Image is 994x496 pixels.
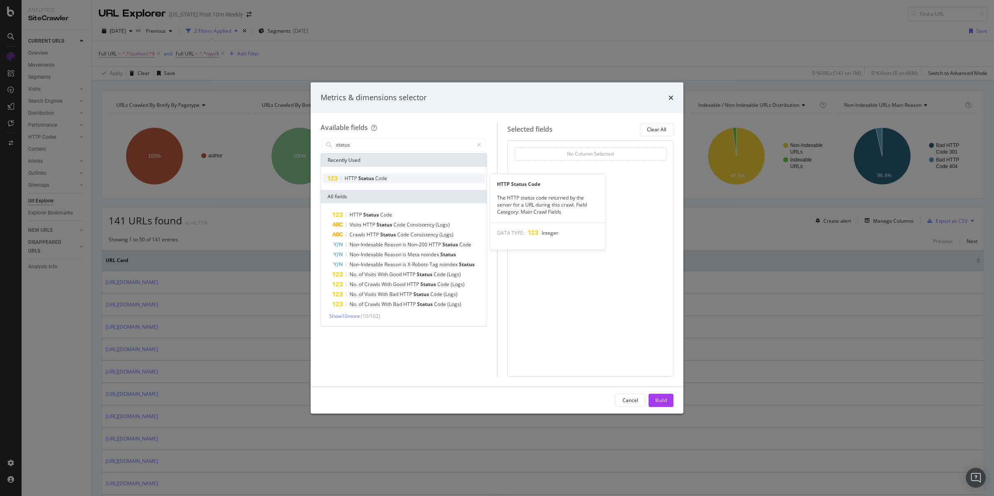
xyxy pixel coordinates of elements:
[400,291,413,298] span: HTTP
[497,229,524,236] span: DATA TYPE:
[329,313,360,320] span: Show 10 more
[403,261,408,268] span: is
[321,154,487,167] div: Recently Used
[376,221,393,228] span: Status
[393,221,407,228] span: Code
[380,211,392,218] span: Code
[364,301,381,308] span: Crawls
[429,241,442,248] span: HTTP
[440,251,456,258] span: Status
[436,221,450,228] span: (Logs)
[417,301,434,308] span: Status
[407,281,420,288] span: HTTP
[542,229,558,236] span: Integer
[403,271,417,278] span: HTTP
[363,221,376,228] span: HTTP
[640,123,673,136] button: Clear All
[408,251,421,258] span: Meta
[413,291,430,298] span: Status
[321,92,427,103] div: Metrics & dimensions selector
[350,221,363,228] span: Visits
[408,241,429,248] span: Non-200
[622,397,638,404] div: Cancel
[459,261,475,268] span: Status
[439,261,459,268] span: noindex
[384,261,403,268] span: Reason
[490,194,606,215] div: The HTTP status code returned by the server for a URL during this crawl. Field Category: Main Cra...
[367,231,380,238] span: HTTP
[350,241,384,248] span: Non-Indexable
[335,139,473,151] input: Search by field name
[350,291,359,298] span: No.
[389,271,403,278] span: Good
[439,231,454,238] span: (Logs)
[359,271,364,278] span: of
[408,261,439,268] span: X-Robots-Tag
[350,231,367,238] span: Crawls
[384,251,403,258] span: Reason
[403,301,417,308] span: HTTP
[359,291,364,298] span: of
[668,92,673,103] div: times
[389,291,400,298] span: Bad
[451,281,465,288] span: (Logs)
[966,468,986,488] div: Open Intercom Messenger
[350,301,359,308] span: No.
[350,281,359,288] span: No.
[447,301,461,308] span: (Logs)
[350,271,359,278] span: No.
[363,211,380,218] span: Status
[381,281,393,288] span: With
[361,313,380,320] span: ( 10 / 102 )
[444,291,458,298] span: (Logs)
[378,291,389,298] span: With
[393,301,403,308] span: Bad
[350,261,384,268] span: Non-Indexable
[375,175,387,182] span: Code
[403,251,408,258] span: is
[615,394,645,407] button: Cancel
[567,150,614,157] div: No Column Selected
[350,211,363,218] span: HTTP
[380,231,397,238] span: Status
[649,394,673,407] button: Build
[381,301,393,308] span: With
[378,271,389,278] span: With
[403,241,408,248] span: is
[364,291,378,298] span: Visits
[507,125,552,134] div: Selected fields
[434,271,447,278] span: Code
[321,190,487,203] div: All fields
[358,175,375,182] span: Status
[490,181,606,188] div: HTTP Status Code
[359,281,364,288] span: of
[393,281,407,288] span: Good
[397,231,410,238] span: Code
[434,301,447,308] span: Code
[407,221,436,228] span: Consistency
[359,301,364,308] span: of
[364,281,381,288] span: Crawls
[417,271,434,278] span: Status
[321,123,368,132] div: Available fields
[437,281,451,288] span: Code
[364,271,378,278] span: Visits
[350,251,384,258] span: Non-Indexable
[384,241,403,248] span: Reason
[345,175,358,182] span: HTTP
[459,241,471,248] span: Code
[421,251,440,258] span: noindex
[647,126,666,133] div: Clear All
[420,281,437,288] span: Status
[442,241,459,248] span: Status
[311,82,683,414] div: modal
[430,291,444,298] span: Code
[410,231,439,238] span: Consistency
[655,397,667,404] div: Build
[447,271,461,278] span: (Logs)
